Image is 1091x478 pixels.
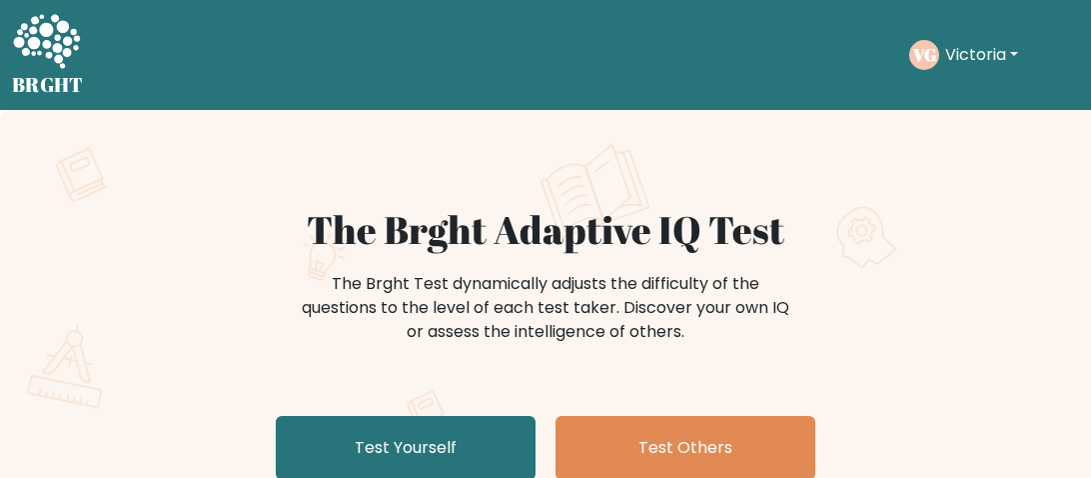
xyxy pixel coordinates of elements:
a: BRGHT [12,8,84,102]
button: Victoria [939,42,1024,68]
h5: BRGHT [12,73,84,97]
div: The Brght Test dynamically adjusts the difficulty of the questions to the level of each test take... [296,272,795,344]
text: VG [912,43,936,66]
h1: The Brght Adaptive IQ Test [58,206,1033,252]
